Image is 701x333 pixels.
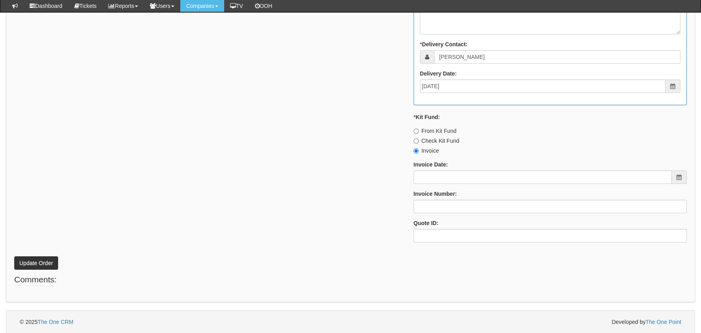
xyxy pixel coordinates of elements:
label: From Kit Fund [414,127,457,135]
label: Kit Fund: [414,113,440,121]
label: Quote ID: [414,219,438,227]
a: The One Point [646,319,681,325]
input: From Kit Fund [414,129,419,134]
label: Invoice [414,147,439,155]
span: © 2025 [20,319,74,325]
button: Update Order [14,256,58,270]
input: Invoice [414,148,419,153]
label: Delivery Date: [420,70,457,78]
label: Invoice Date: [414,161,448,168]
span: Developed by [612,318,681,326]
label: Delivery Contact: [420,40,468,48]
input: Check Kit Fund [414,138,419,144]
label: Invoice Number: [414,190,457,198]
legend: Comments: [14,274,57,286]
label: Check Kit Fund [414,137,459,145]
a: The One CRM [38,319,73,325]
